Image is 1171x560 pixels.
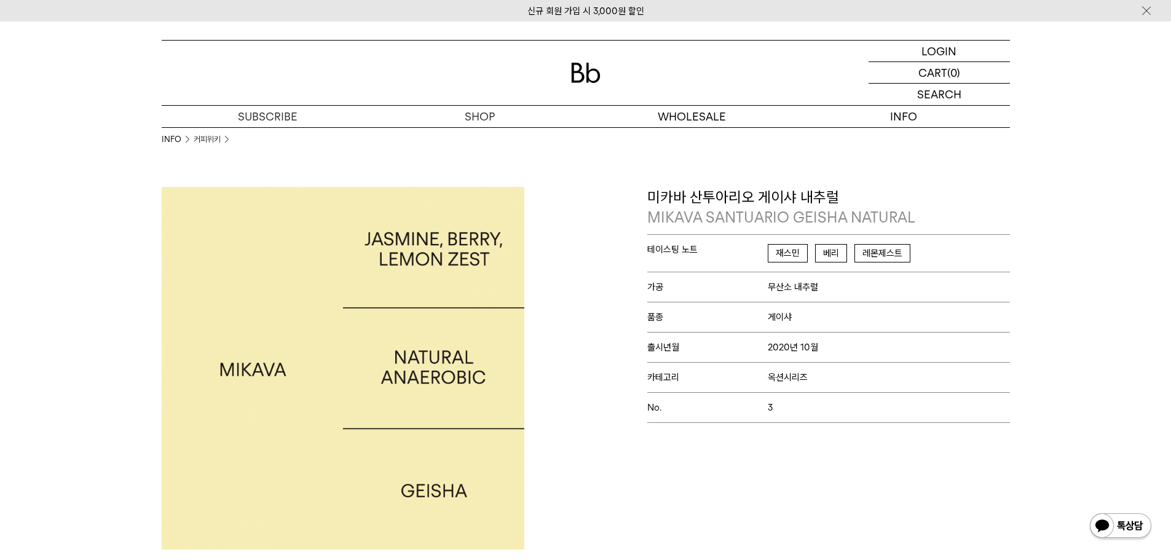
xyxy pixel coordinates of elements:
[647,282,768,293] span: 가공
[374,106,586,127] a: SHOP
[917,84,961,105] p: SEARCH
[162,133,194,146] li: INFO
[869,62,1010,84] a: CART (0)
[918,62,947,83] p: CART
[869,41,1010,62] a: LOGIN
[647,244,768,255] span: 테이스팅 노트
[647,312,768,323] span: 품종
[194,133,221,146] a: 커피위키
[854,244,910,262] span: 레몬제스트
[162,106,374,127] a: SUBSCRIBE
[768,244,808,262] span: 재스민
[162,187,524,550] img: 미카바 산투아리오 게이샤 내추럴MIKAVA SANTUARIO GEISHA NATURAL
[647,402,768,413] span: No.
[1089,512,1153,542] img: 카카오톡 채널 1:1 채팅 버튼
[571,63,601,83] img: 로고
[768,402,773,413] span: 3
[768,312,792,323] span: 게이샤
[921,41,956,61] p: LOGIN
[947,62,960,83] p: (0)
[798,106,1010,127] p: INFO
[768,342,818,353] span: 2020년 10월
[768,282,818,293] span: 무산소 내추럴
[647,187,1010,228] p: 미카바 산투아리오 게이샤 내추럴
[768,372,808,383] span: 옥션시리즈
[815,244,847,262] span: 베리
[647,342,768,353] span: 출시년월
[586,106,798,127] p: WHOLESALE
[527,6,644,17] a: 신규 회원 가입 시 3,000원 할인
[647,372,768,383] span: 카테고리
[647,207,1010,228] p: MIKAVA SANTUARIO GEISHA NATURAL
